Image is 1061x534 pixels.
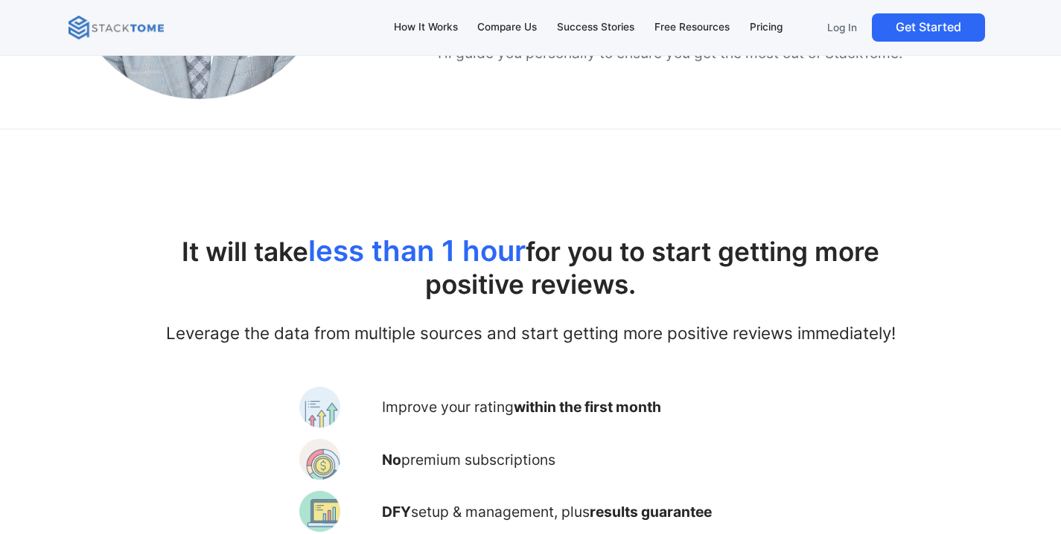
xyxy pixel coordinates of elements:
div: Free Resources [654,19,730,36]
a: Success Stories [550,12,642,43]
p: Log In [827,21,857,34]
h4: Improve your rating [382,398,661,416]
a: How It Works [386,12,465,43]
strong: within the first month [514,398,661,416]
a: Get Started [872,13,985,42]
a: Compare Us [471,12,544,43]
h3: Leverage the data from multiple sources and start getting more positive reviews immediately! [68,324,993,342]
div: Success Stories [557,19,634,36]
a: Pricing [742,12,789,43]
strong: DFY [382,503,411,521]
strong: results guarantee [590,503,712,521]
div: Compare Us [477,19,537,36]
h4: premium subscriptions [382,451,555,469]
h4: setup & management, plus [382,503,712,521]
div: Pricing [750,19,783,36]
div: How It Works [394,19,458,36]
a: Free Resources [648,12,737,43]
a: Log In [819,13,866,42]
strong: No [382,451,401,469]
span: less than 1 hour [308,234,526,268]
h2: It will take for you to start getting more positive reviews. [68,235,993,300]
